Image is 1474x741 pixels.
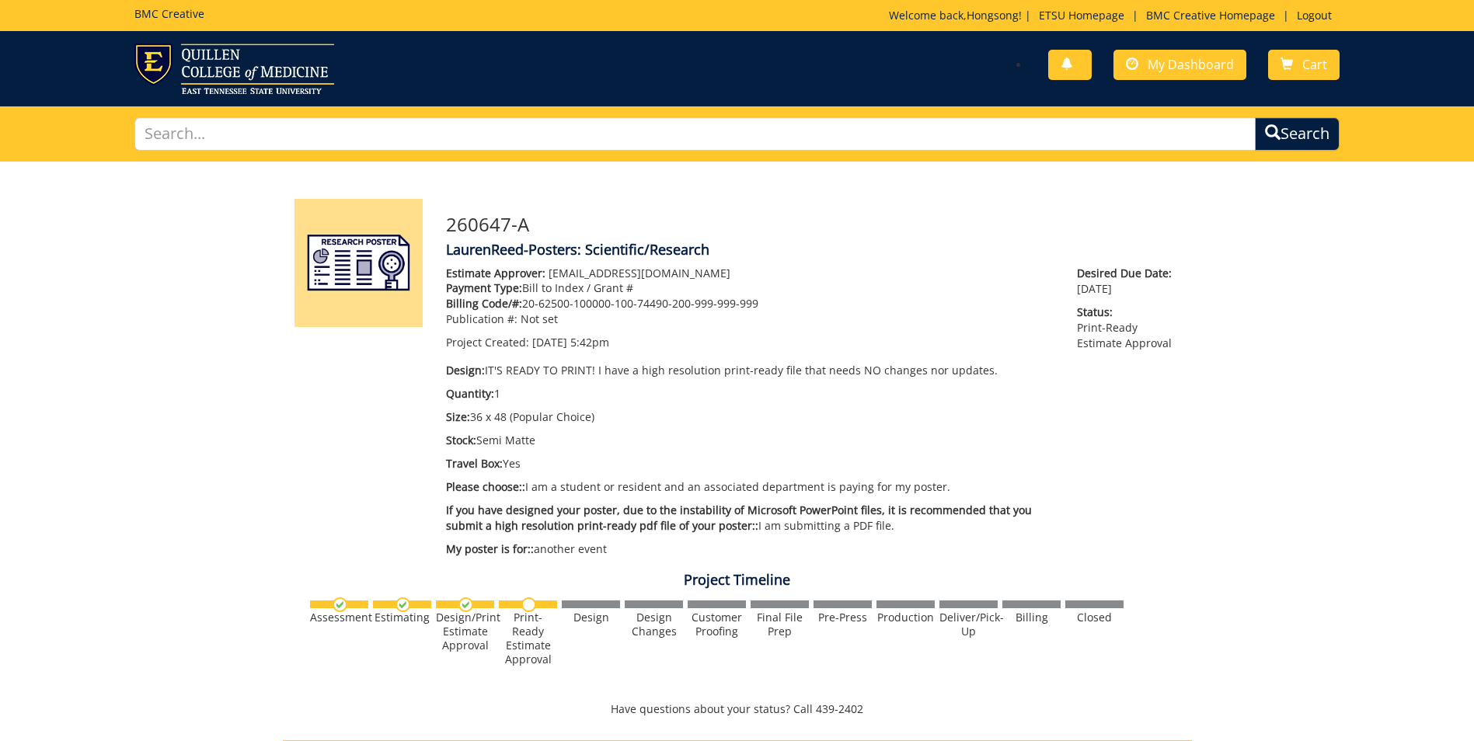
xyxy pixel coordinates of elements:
[446,503,1032,533] span: If you have designed your poster, due to the instability of Microsoft PowerPoint files, it is rec...
[939,611,998,638] div: Deliver/Pick-Up
[1268,50,1340,80] a: Cart
[499,611,557,666] div: Print-Ready Estimate Approval
[446,296,522,311] span: Billing Code/#:
[1077,304,1180,320] span: Status:
[446,409,470,424] span: Size:
[446,214,1180,235] h3: 260647-A
[1031,8,1132,23] a: ETSU Homepage
[294,199,423,327] img: Product featured image
[134,8,204,19] h5: BMC Creative
[532,335,609,350] span: [DATE] 5:42pm
[446,456,1054,471] p: Yes
[751,611,809,638] div: Final File Prep
[446,335,529,350] span: Project Created:
[446,296,1054,311] p: 20-62500-100000-100-74490-200-999-999-999
[889,8,1340,23] p: Welcome back, ! | | |
[446,433,476,447] span: Stock:
[373,611,431,624] div: Estimating
[446,541,1054,557] p: another event
[283,572,1192,588] h4: Project Timeline
[436,611,494,652] div: Design/Print Estimate Approval
[562,611,620,624] div: Design
[1255,117,1340,151] button: Search
[1289,8,1340,23] a: Logout
[446,280,1054,296] p: Bill to Index / Grant #
[446,479,525,494] span: Please choose::
[1077,266,1180,281] span: Desired Due Date:
[967,8,1019,23] a: Hongsong
[446,363,485,377] span: Design:
[1065,611,1124,624] div: Closed
[446,242,1180,258] h4: LaurenReed-Posters: Scientific/Research
[1113,50,1246,80] a: My Dashboard
[446,363,1054,378] p: IT'S READY TO PRINT! I have a high resolution print-ready file that needs NO changes nor updates.
[521,311,558,326] span: Not set
[396,597,410,612] img: checkmark
[876,611,935,624] div: Production
[446,479,1054,495] p: I am a student or resident and an associated department is paying for my poster.
[688,611,746,638] div: Customer Proofing
[458,597,473,612] img: checkmark
[446,280,522,295] span: Payment Type:
[446,503,1054,534] p: I am submitting a PDF file.
[446,266,545,280] span: Estimate Approver:
[1077,304,1180,351] p: Print-Ready Estimate Approval
[1002,611,1061,624] div: Billing
[1302,56,1327,73] span: Cart
[446,409,1054,425] p: 36 x 48 (Popular Choice)
[333,597,347,612] img: checkmark
[446,266,1054,281] p: [EMAIL_ADDRESS][DOMAIN_NAME]
[1148,56,1234,73] span: My Dashboard
[446,311,517,326] span: Publication #:
[310,611,368,624] div: Assessment
[814,611,872,624] div: Pre-Press
[446,386,494,401] span: Quantity:
[446,456,503,471] span: Travel Box:
[521,597,536,612] img: no
[625,611,683,638] div: Design Changes
[134,117,1256,151] input: Search...
[134,43,334,94] img: ETSU logo
[1138,8,1283,23] a: BMC Creative Homepage
[446,433,1054,448] p: Semi Matte
[283,701,1192,717] p: Have questions about your status? Call 439-2402
[1077,266,1180,297] p: [DATE]
[446,541,534,556] span: My poster is for::
[446,386,1054,402] p: 1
